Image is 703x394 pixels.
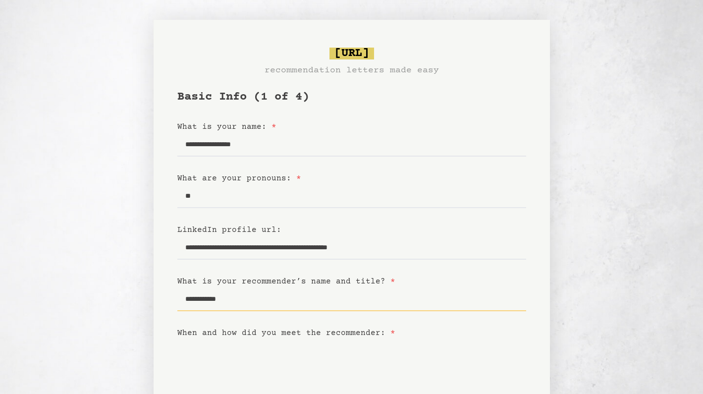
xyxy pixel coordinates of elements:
[177,174,301,183] label: What are your pronouns:
[177,89,526,105] h1: Basic Info (1 of 4)
[177,225,281,234] label: LinkedIn profile url:
[177,122,276,131] label: What is your name:
[329,48,374,59] span: [URL]
[265,63,439,77] h3: recommendation letters made easy
[177,277,395,286] label: What is your recommender’s name and title?
[177,329,395,338] label: When and how did you meet the recommender:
